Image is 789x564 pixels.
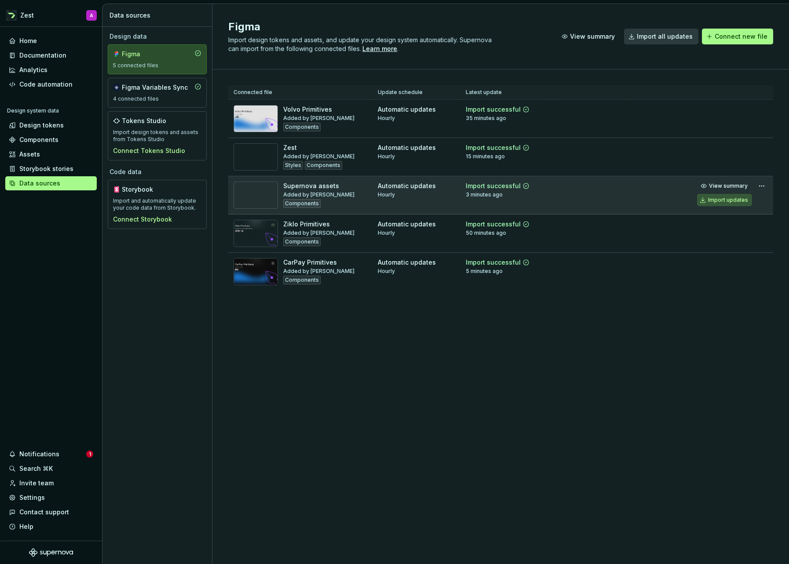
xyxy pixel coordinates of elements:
div: 4 connected files [113,95,201,102]
div: Zest [20,11,34,20]
div: Storybook [122,185,164,194]
a: Components [5,133,97,147]
th: Latest update [460,85,552,100]
button: Connect Storybook [113,215,172,224]
a: Invite team [5,476,97,490]
div: 35 minutes ago [466,115,506,122]
div: 5 connected files [113,62,201,69]
h2: Figma [228,20,547,34]
div: 5 minutes ago [466,268,503,275]
div: CarPay Primitives [283,258,337,267]
button: Import updates [697,194,752,206]
button: Connect new file [702,29,773,44]
div: Components [283,199,321,208]
div: Contact support [19,508,69,517]
div: 15 minutes ago [466,153,505,160]
div: Volvo Primitives [283,105,332,114]
th: Connected file [228,85,373,100]
div: Code data [108,167,207,176]
div: Styles [283,161,303,170]
div: Supernova assets [283,182,339,190]
div: A [90,12,93,19]
div: Import successful [466,182,521,190]
div: Assets [19,150,40,159]
div: Components [19,135,58,144]
button: Help [5,520,97,534]
div: Import successful [466,220,521,229]
div: Data sources [19,179,60,188]
div: Search ⌘K [19,464,53,473]
div: Ziklo Primitives [283,220,330,229]
div: Automatic updates [378,258,436,267]
a: Settings [5,491,97,505]
button: Contact support [5,505,97,519]
div: Hourly [378,153,395,160]
a: Tokens StudioImport design tokens and assets from Tokens StudioConnect Tokens Studio [108,111,207,160]
div: Automatic updates [378,105,436,114]
div: Components [305,161,342,170]
div: Documentation [19,51,66,60]
button: View summary [697,180,752,192]
div: Home [19,36,37,45]
a: Analytics [5,63,97,77]
button: Search ⌘K [5,462,97,476]
div: Hourly [378,229,395,237]
div: Hourly [378,268,395,275]
span: View summary [709,182,748,189]
button: View summary [557,29,621,44]
div: 3 minutes ago [466,191,503,198]
button: Import all updates [624,29,698,44]
div: Import successful [466,258,521,267]
div: Figma [122,50,164,58]
a: Figma5 connected files [108,44,207,74]
a: Assets [5,147,97,161]
div: Automatic updates [378,220,436,229]
div: Added by [PERSON_NAME] [283,191,354,198]
span: . [361,46,398,52]
a: Documentation [5,48,97,62]
span: Connect new file [715,32,767,41]
div: Import design tokens and assets from Tokens Studio [113,129,201,143]
div: Zest [283,143,297,152]
div: Storybook stories [19,164,73,173]
div: Data sources [110,11,208,20]
div: Design data [108,32,207,41]
div: Import successful [466,105,521,114]
div: Hourly [378,115,395,122]
img: 845e64b5-cf6c-40e8-a5f3-aaa2a69d7a99.png [6,10,17,21]
div: Automatic updates [378,182,436,190]
div: Settings [19,493,45,502]
span: Import all updates [637,32,693,41]
div: Import successful [466,143,521,152]
div: Invite team [19,479,54,488]
div: Notifications [19,450,59,458]
div: Figma Variables Sync [122,83,188,92]
a: Home [5,34,97,48]
button: ZestA [2,6,100,25]
div: Code automation [19,80,73,89]
a: Design tokens [5,118,97,132]
div: Components [283,123,321,131]
a: StorybookImport and automatically update your code data from Storybook.Connect Storybook [108,180,207,229]
div: Import and automatically update your code data from Storybook. [113,197,201,211]
div: 50 minutes ago [466,229,506,237]
div: Added by [PERSON_NAME] [283,229,354,237]
button: Notifications1 [5,447,97,461]
button: Connect Tokens Studio [113,146,185,155]
a: Storybook stories [5,162,97,176]
div: Automatic updates [378,143,436,152]
span: 1 [86,451,93,458]
a: Code automation [5,77,97,91]
div: Design system data [7,107,59,114]
div: Components [283,237,321,246]
div: Import updates [708,196,748,204]
span: Import design tokens and assets, and update your design system automatically. Supernova can impor... [228,36,493,52]
svg: Supernova Logo [29,548,73,557]
a: Figma Variables Sync4 connected files [108,78,207,108]
div: Analytics [19,65,47,74]
div: Added by [PERSON_NAME] [283,268,354,275]
a: Learn more [362,44,397,53]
